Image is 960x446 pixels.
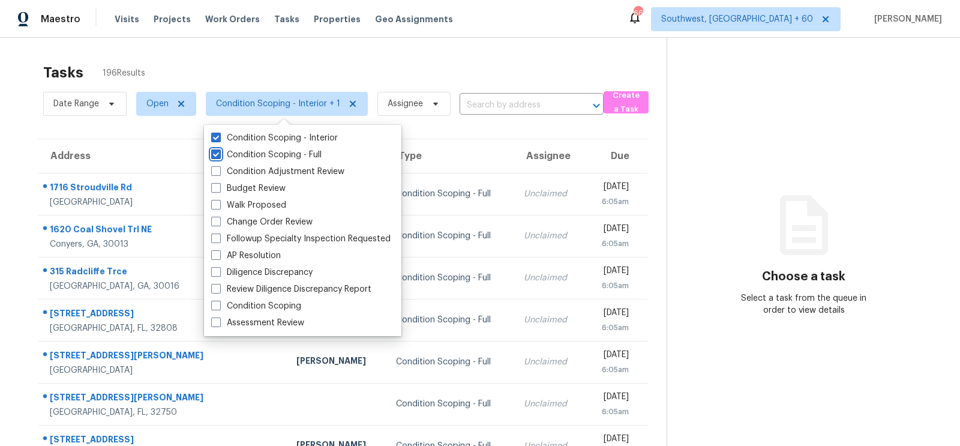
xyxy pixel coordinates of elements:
span: Create a Task [610,89,643,116]
label: Condition Scoping [211,300,301,312]
div: [GEOGRAPHIC_DATA], GA, 30016 [50,280,277,292]
div: Unclaimed [524,230,575,242]
div: Unclaimed [524,314,575,326]
label: Condition Scoping - Full [211,149,322,161]
div: [STREET_ADDRESS][PERSON_NAME] [50,391,277,406]
button: Open [588,97,605,114]
div: 6:05am [594,406,628,418]
div: [GEOGRAPHIC_DATA], FL, 32808 [50,322,277,334]
div: [GEOGRAPHIC_DATA], FL, 32750 [50,406,277,418]
div: Unclaimed [524,272,575,284]
div: [DATE] [594,181,628,196]
span: Maestro [41,13,80,25]
div: 6:05am [594,196,628,208]
span: Open [146,98,169,110]
span: Date Range [53,98,99,110]
div: [STREET_ADDRESS] [50,307,277,322]
div: 667 [634,7,642,19]
div: Conyers, GA, 30013 [50,238,277,250]
button: Create a Task [604,91,649,113]
span: Tasks [274,15,299,23]
th: Assignee [514,139,584,173]
div: 6:05am [594,322,628,334]
div: 6:05am [594,280,628,292]
h3: Choose a task [762,271,845,283]
h2: Tasks [43,67,83,79]
th: Due [584,139,647,173]
div: [DATE] [594,265,628,280]
div: Condition Scoping - Full [396,314,505,326]
label: Condition Adjustment Review [211,166,344,178]
div: [DATE] [594,307,628,322]
div: Condition Scoping - Full [396,272,505,284]
div: 1620 Coal Shovel Trl NE [50,223,277,238]
span: 196 Results [103,67,145,79]
span: Southwest, [GEOGRAPHIC_DATA] + 60 [661,13,813,25]
div: Unclaimed [524,398,575,410]
span: Projects [154,13,191,25]
label: Followup Specialty Inspection Requested [211,233,391,245]
span: [PERSON_NAME] [869,13,942,25]
span: Work Orders [205,13,260,25]
div: [DATE] [594,349,628,364]
label: Assessment Review [211,317,304,329]
div: Select a task from the queue in order to view details [736,292,872,316]
label: Review Diligence Discrepancy Report [211,283,371,295]
div: 6:05am [594,238,628,250]
div: [DATE] [594,391,628,406]
div: 315 Radcliffe Trce [50,265,277,280]
span: Visits [115,13,139,25]
label: Diligence Discrepancy [211,267,313,279]
div: [GEOGRAPHIC_DATA] [50,196,277,208]
label: Walk Proposed [211,199,286,211]
span: Properties [314,13,361,25]
div: [DATE] [594,223,628,238]
div: 6:05am [594,364,628,376]
div: Condition Scoping - Full [396,230,505,242]
span: Geo Assignments [375,13,453,25]
th: Type [386,139,514,173]
div: 1716 Stroudville Rd [50,181,277,196]
th: Address [38,139,287,173]
label: Condition Scoping - Interior [211,132,338,144]
div: Condition Scoping - Full [396,356,505,368]
div: [STREET_ADDRESS][PERSON_NAME] [50,349,277,364]
div: Condition Scoping - Full [396,398,505,410]
div: Unclaimed [524,356,575,368]
input: Search by address [460,96,570,115]
label: Change Order Review [211,216,313,228]
span: Assignee [388,98,423,110]
div: [GEOGRAPHIC_DATA] [50,364,277,376]
div: [PERSON_NAME] [296,355,377,370]
div: Condition Scoping - Full [396,188,505,200]
div: Unclaimed [524,188,575,200]
span: Condition Scoping - Interior + 1 [216,98,340,110]
label: Budget Review [211,182,286,194]
label: AP Resolution [211,250,281,262]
